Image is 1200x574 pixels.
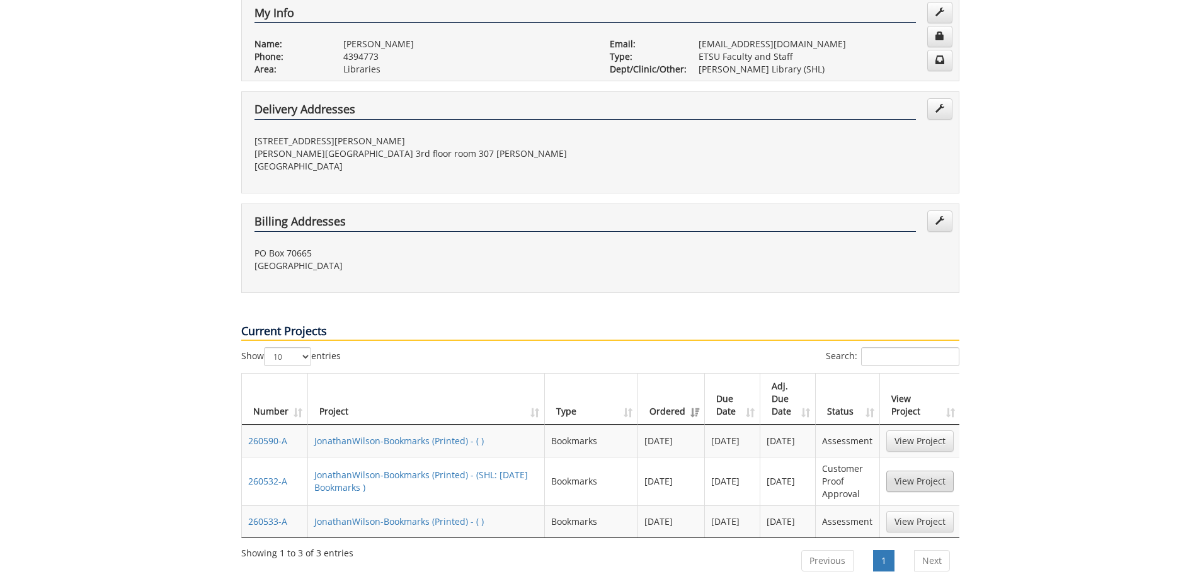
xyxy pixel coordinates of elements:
[610,50,680,63] p: Type:
[248,475,287,487] a: 260532-A
[343,63,591,76] p: Libraries
[545,374,638,425] th: Type: activate to sort column ascending
[861,347,959,366] input: Search:
[314,469,528,493] a: JonathanWilson-Bookmarks (Printed) - (SHL: [DATE] Bookmarks )
[610,38,680,50] p: Email:
[545,457,638,505] td: Bookmarks
[816,457,879,505] td: Customer Proof Approval
[801,550,854,571] a: Previous
[343,50,591,63] p: 4394773
[927,98,952,120] a: Edit Addresses
[638,457,705,505] td: [DATE]
[254,160,591,173] p: [GEOGRAPHIC_DATA]
[314,515,484,527] a: JonathanWilson-Bookmarks (Printed) - ( )
[254,7,916,23] h4: My Info
[254,260,591,272] p: [GEOGRAPHIC_DATA]
[886,430,954,452] a: View Project
[927,26,952,47] a: Change Password
[927,210,952,232] a: Edit Addresses
[705,374,760,425] th: Due Date: activate to sort column ascending
[254,147,591,160] p: [PERSON_NAME][GEOGRAPHIC_DATA] 3rd floor room 307 [PERSON_NAME]
[314,435,484,447] a: JonathanWilson-Bookmarks (Printed) - ( )
[241,347,341,366] label: Show entries
[705,457,760,505] td: [DATE]
[248,515,287,527] a: 260533-A
[264,347,311,366] select: Showentries
[638,425,705,457] td: [DATE]
[248,435,287,447] a: 260590-A
[610,63,680,76] p: Dept/Clinic/Other:
[880,374,960,425] th: View Project: activate to sort column ascending
[760,457,816,505] td: [DATE]
[638,505,705,537] td: [DATE]
[699,63,946,76] p: [PERSON_NAME] Library (SHL)
[873,550,894,571] a: 1
[886,511,954,532] a: View Project
[816,425,879,457] td: Assessment
[760,425,816,457] td: [DATE]
[241,542,353,560] div: Showing 1 to 3 of 3 entries
[816,374,879,425] th: Status: activate to sort column ascending
[705,505,760,537] td: [DATE]
[254,50,324,63] p: Phone:
[638,374,705,425] th: Ordered: activate to sort column ascending
[254,38,324,50] p: Name:
[241,323,959,341] p: Current Projects
[699,50,946,63] p: ETSU Faculty and Staff
[254,135,591,147] p: [STREET_ADDRESS][PERSON_NAME]
[886,471,954,492] a: View Project
[308,374,546,425] th: Project: activate to sort column ascending
[705,425,760,457] td: [DATE]
[545,505,638,537] td: Bookmarks
[242,374,308,425] th: Number: activate to sort column ascending
[545,425,638,457] td: Bookmarks
[343,38,591,50] p: [PERSON_NAME]
[254,63,324,76] p: Area:
[254,215,916,232] h4: Billing Addresses
[760,505,816,537] td: [DATE]
[699,38,946,50] p: [EMAIL_ADDRESS][DOMAIN_NAME]
[254,103,916,120] h4: Delivery Addresses
[254,247,591,260] p: PO Box 70665
[826,347,959,366] label: Search:
[816,505,879,537] td: Assessment
[927,50,952,71] a: Change Communication Preferences
[760,374,816,425] th: Adj. Due Date: activate to sort column ascending
[914,550,950,571] a: Next
[927,2,952,23] a: Edit Info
